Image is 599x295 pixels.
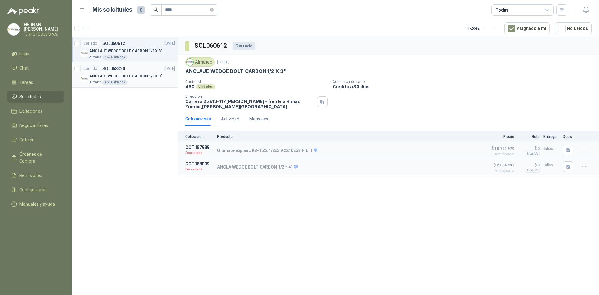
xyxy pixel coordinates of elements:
p: Flete [518,135,540,139]
div: Almatec [185,57,215,67]
p: Entrega [543,135,559,139]
p: 5 días [543,145,559,152]
div: 460 Unidades [102,55,128,60]
div: Todas [495,7,509,13]
span: Órdenes de Compra [19,151,58,165]
button: Asignado a mi [504,22,550,34]
span: search [153,7,158,12]
img: Company Logo [80,75,88,82]
span: $ 2.684.997 [483,161,514,169]
span: Chat [19,65,29,71]
span: close-circle [210,7,214,13]
div: Cerrado [233,42,255,50]
p: COT187989 [185,145,213,150]
div: Cotizaciones [185,116,211,122]
div: Incluido [525,151,540,156]
div: Incluido [525,168,540,173]
p: ANCLAJE WEDGE BOLT CARBON 1/2 X 3" [89,73,162,79]
a: Inicio [7,48,64,60]
div: 460 Unidades [102,80,128,85]
span: Configuración [19,186,47,193]
p: Producto [217,135,479,139]
span: close-circle [210,8,214,12]
div: Mensajes [249,116,268,122]
img: Company Logo [8,23,20,35]
h1: Mis solicitudes [92,5,132,14]
p: HERNAN [PERSON_NAME] [24,22,64,31]
a: Remisiones [7,170,64,181]
p: [DATE] [164,41,175,47]
span: 0 [137,6,145,14]
p: SOL058320 [102,66,125,71]
p: COT188009 [185,161,213,166]
a: Órdenes de Compra [7,148,64,167]
a: CerradoSOL058320[DATE] Company LogoANCLAJE WEDGE BOLT CARBON 1/2 X 3"Almatec460 Unidades [72,62,178,88]
span: Cotizar [19,136,34,143]
p: Precio [483,135,514,139]
p: Descartada [185,166,213,173]
p: $ 0 [518,145,540,152]
p: Docs [563,135,575,139]
img: Company Logo [80,50,88,57]
p: Crédito a 30 días [333,84,597,89]
span: Manuales y ayuda [19,201,55,208]
button: No Leídos [555,22,592,34]
span: Licitaciones [19,108,42,115]
p: $ 0 [518,161,540,169]
p: Condición de pago [333,80,597,84]
span: Remisiones [19,172,42,179]
a: Tareas [7,76,64,88]
p: Descartada [185,150,213,156]
span: Anticipado [483,152,514,156]
div: Cerrado [80,65,100,72]
p: 460 [185,84,195,89]
div: 1 - 2 de 2 [468,23,499,33]
p: Ultimate exp anc KB-TZ2 1/2x3 #2210253 HILTI [217,148,317,154]
span: Tareas [19,79,33,86]
span: Inicio [19,50,29,57]
p: Carrera 25 #13-117 [PERSON_NAME] - frente a Rimax Yumbo , [PERSON_NAME][GEOGRAPHIC_DATA] [185,99,314,109]
span: Solicitudes [19,93,41,100]
p: SOL060612 [102,41,125,46]
p: Almatec [89,80,101,85]
p: Cantidad [185,80,328,84]
a: Manuales y ayuda [7,198,64,210]
span: $ 18.794.979 [483,145,514,152]
p: [DATE] [217,59,230,65]
p: ANCLAJE WEDGE BOLT CARBON 1/2 X 3" [89,48,162,54]
div: Cerrado [80,40,100,47]
a: Configuración [7,184,64,196]
span: Negociaciones [19,122,48,129]
img: Company Logo [187,59,193,66]
a: Cotizar [7,134,64,146]
a: Licitaciones [7,105,64,117]
a: Solicitudes [7,91,64,103]
p: ANCLAJE WEDGE BOLT CARBON 1/2 X 3" [185,68,286,75]
a: CerradoSOL060612[DATE] Company LogoANCLAJE WEDGE BOLT CARBON 1/2 X 3"Almatec460 Unidades [72,37,178,62]
p: FERROTOOLS S.A.S. [24,32,64,36]
p: ANCLA WEDGE BOLT CARBON 1/2 * 4" [217,165,298,170]
div: Unidades [196,84,215,89]
p: Dirección [185,94,314,99]
p: Almatec [89,55,101,60]
img: Logo peakr [7,7,39,15]
a: Negociaciones [7,120,64,131]
div: Actividad [221,116,239,122]
a: Chat [7,62,64,74]
p: [DATE] [164,66,175,72]
p: Cotización [185,135,213,139]
span: Anticipado [483,169,514,173]
h3: SOL060612 [194,41,228,51]
p: 3 días [543,161,559,169]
